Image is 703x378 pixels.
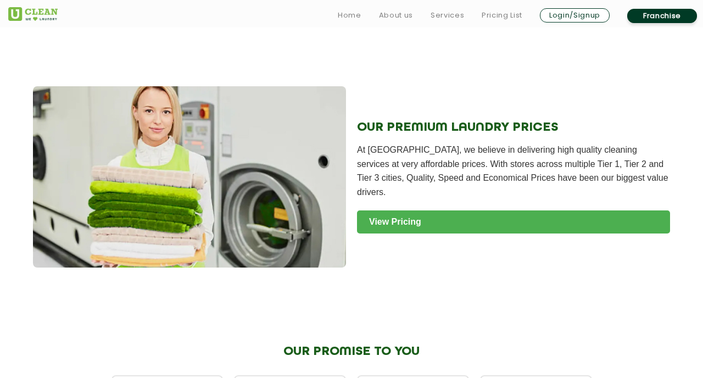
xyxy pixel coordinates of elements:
[482,9,522,22] a: Pricing List
[431,9,464,22] a: Services
[357,120,670,135] h2: OUR PREMIUM LAUNDRY PRICES
[627,9,697,23] a: Franchise
[338,9,361,22] a: Home
[8,7,58,21] img: UClean Laundry and Dry Cleaning
[111,344,592,359] h2: OUR PROMISE TO YOU
[33,86,346,268] img: Premium Laundry Service
[357,210,670,234] a: View Pricing
[357,143,670,199] p: At [GEOGRAPHIC_DATA], we believe in delivering high quality cleaning services at very affordable ...
[540,8,610,23] a: Login/Signup
[379,9,413,22] a: About us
